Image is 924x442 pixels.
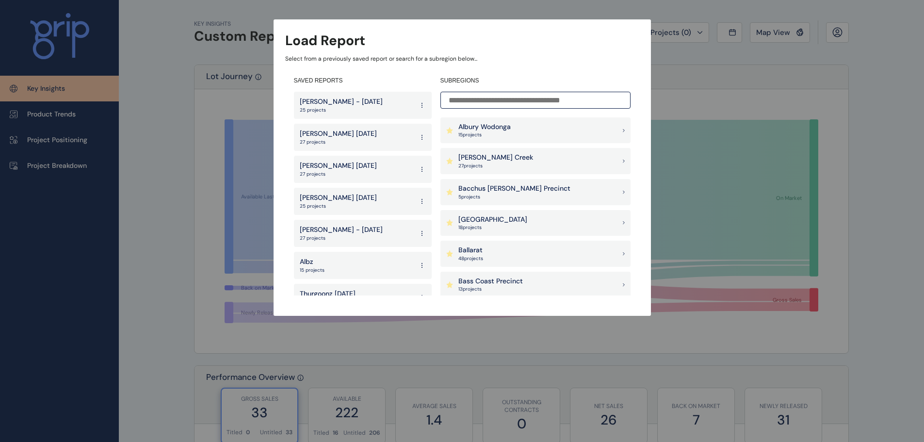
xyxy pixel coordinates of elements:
p: Albz [300,257,324,267]
p: 27 projects [300,171,377,178]
p: Bacchus [PERSON_NAME] Precinct [458,184,570,194]
p: 25 projects [300,203,377,210]
p: 5 project s [458,194,570,200]
p: 27 project s [458,163,533,169]
p: [PERSON_NAME] - [DATE] [300,225,383,235]
p: 25 projects [300,107,383,114]
p: 13 project s [458,286,523,293]
p: [PERSON_NAME] [DATE] [300,161,377,171]
p: 48 project s [458,255,483,262]
p: Bass Coast Precinct [458,277,523,286]
p: [GEOGRAPHIC_DATA] [458,215,527,225]
h4: SUBREGIONS [440,77,631,85]
h4: SAVED REPORTS [294,77,432,85]
p: [PERSON_NAME] [DATE] [300,193,377,203]
h3: Load Report [285,31,365,50]
p: 27 projects [300,235,383,242]
p: 18 project s [458,224,527,231]
p: Ballarat [458,246,483,255]
p: 27 projects [300,139,377,146]
p: Thurgoonz [DATE] [300,289,356,299]
p: 15 projects [300,267,324,274]
p: 15 project s [458,131,511,138]
p: [PERSON_NAME] [DATE] [300,129,377,139]
p: [PERSON_NAME] - [DATE] [300,97,383,107]
p: Select from a previously saved report or search for a subregion below... [285,55,639,63]
p: [PERSON_NAME] Creek [458,153,533,163]
p: Albury Wodonga [458,122,511,132]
